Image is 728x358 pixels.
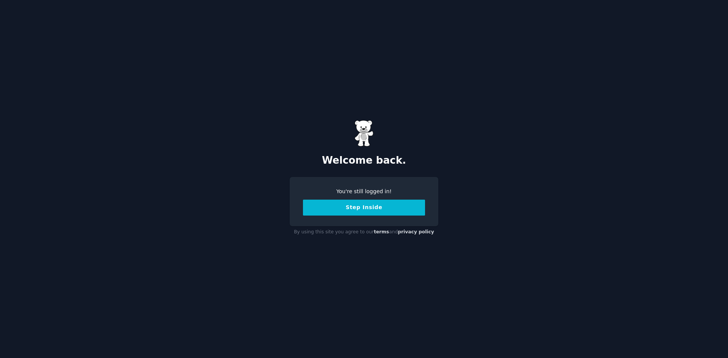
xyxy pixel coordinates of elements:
div: You're still logged in! [303,188,425,195]
a: Step Inside [303,204,425,210]
h2: Welcome back. [290,155,438,167]
img: Gummy Bear [355,120,373,147]
button: Step Inside [303,200,425,216]
a: terms [374,229,389,234]
a: privacy policy [398,229,434,234]
div: By using this site you agree to our and [290,226,438,238]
